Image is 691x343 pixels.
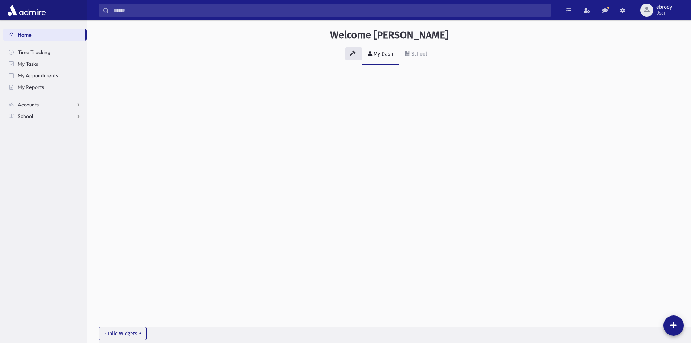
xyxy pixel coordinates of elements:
[6,3,48,17] img: AdmirePro
[18,113,33,119] span: School
[3,46,87,58] a: Time Tracking
[372,51,393,57] div: My Dash
[18,49,50,56] span: Time Tracking
[18,32,32,38] span: Home
[656,10,672,16] span: User
[18,72,58,79] span: My Appointments
[410,51,427,57] div: School
[18,84,44,90] span: My Reports
[99,327,147,340] button: Public Widgets
[399,44,433,65] a: School
[3,58,87,70] a: My Tasks
[362,44,399,65] a: My Dash
[18,61,38,67] span: My Tasks
[3,70,87,81] a: My Appointments
[3,29,85,41] a: Home
[3,110,87,122] a: School
[3,99,87,110] a: Accounts
[3,81,87,93] a: My Reports
[330,29,448,41] h3: Welcome [PERSON_NAME]
[18,101,39,108] span: Accounts
[656,4,672,10] span: ebrody
[109,4,551,17] input: Search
